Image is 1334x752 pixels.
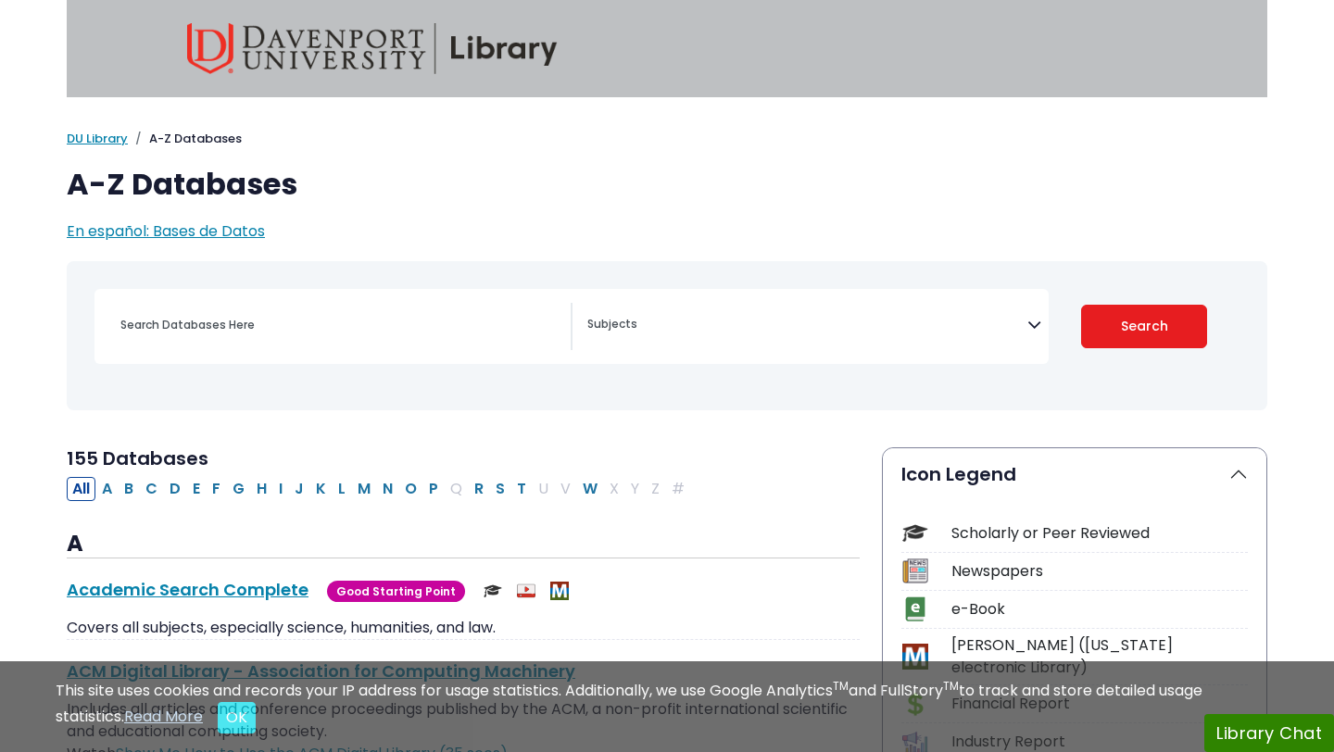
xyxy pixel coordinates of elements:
img: Audio & Video [517,582,535,600]
button: Filter Results R [469,477,489,501]
button: Filter Results G [227,477,250,501]
button: Filter Results T [511,477,532,501]
button: Filter Results M [352,477,376,501]
button: Filter Results I [273,477,288,501]
nav: breadcrumb [67,130,1267,148]
button: Filter Results B [119,477,139,501]
img: Davenport University Library [187,23,558,74]
a: Academic Search Complete [67,578,308,601]
button: Icon Legend [883,448,1266,500]
span: 155 Databases [67,445,208,471]
button: Filter Results E [187,477,206,501]
div: Alpha-list to filter by first letter of database name [67,477,692,498]
button: Filter Results F [207,477,226,501]
button: Filter Results A [96,477,118,501]
a: En español: Bases de Datos [67,220,265,242]
div: Newspapers [951,560,1248,583]
button: Filter Results J [289,477,309,501]
h1: A-Z Databases [67,167,1267,202]
div: e-Book [951,598,1248,620]
div: This site uses cookies and records your IP address for usage statistics. Additionally, we use Goo... [56,680,1278,733]
img: Icon Scholarly or Peer Reviewed [902,520,927,545]
p: Covers all subjects, especially science, humanities, and law. [67,617,860,639]
a: Read More [124,706,203,727]
button: Filter Results L [333,477,351,501]
span: Good Starting Point [327,581,465,602]
img: Scholarly or Peer Reviewed [484,582,502,600]
img: Icon Newspapers [902,558,927,583]
button: Filter Results P [423,477,444,501]
a: DU Library [67,130,128,147]
sup: TM [943,678,959,694]
img: MeL (Michigan electronic Library) [550,582,569,600]
button: Filter Results D [164,477,186,501]
img: Icon e-Book [902,596,927,621]
textarea: Search [587,319,1027,333]
img: Icon MeL (Michigan electronic Library) [902,644,927,669]
button: Filter Results S [490,477,510,501]
button: Submit for Search Results [1081,305,1208,348]
li: A-Z Databases [128,130,242,148]
button: Filter Results O [399,477,422,501]
h3: A [67,531,860,558]
button: Library Chat [1204,714,1334,752]
button: Filter Results K [310,477,332,501]
button: All [67,477,95,501]
div: Scholarly or Peer Reviewed [951,522,1248,545]
button: Filter Results W [577,477,603,501]
nav: Search filters [67,261,1267,410]
div: [PERSON_NAME] ([US_STATE] electronic Library) [951,634,1248,679]
button: Filter Results H [251,477,272,501]
sup: TM [833,678,849,694]
input: Search database by title or keyword [109,311,571,338]
button: Close [218,702,256,733]
a: ACM Digital Library - Association for Computing Machinery [67,659,575,683]
button: Filter Results C [140,477,163,501]
button: Filter Results N [377,477,398,501]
